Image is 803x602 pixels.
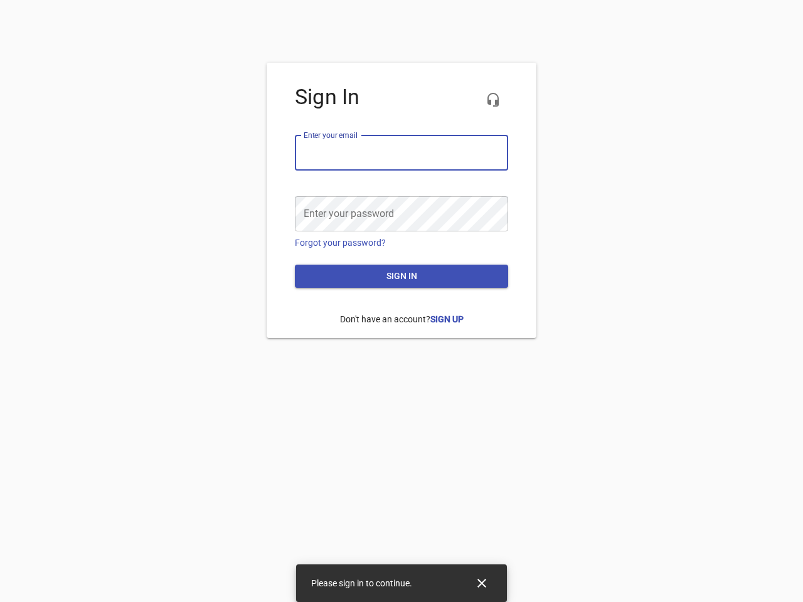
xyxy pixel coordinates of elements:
[295,265,508,288] button: Sign in
[305,268,498,284] span: Sign in
[467,568,497,598] button: Close
[311,578,412,588] span: Please sign in to continue.
[295,85,508,110] h4: Sign In
[430,314,464,324] a: Sign Up
[295,304,508,335] p: Don't have an account?
[295,238,386,248] a: Forgot your password?
[529,141,794,593] iframe: Chat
